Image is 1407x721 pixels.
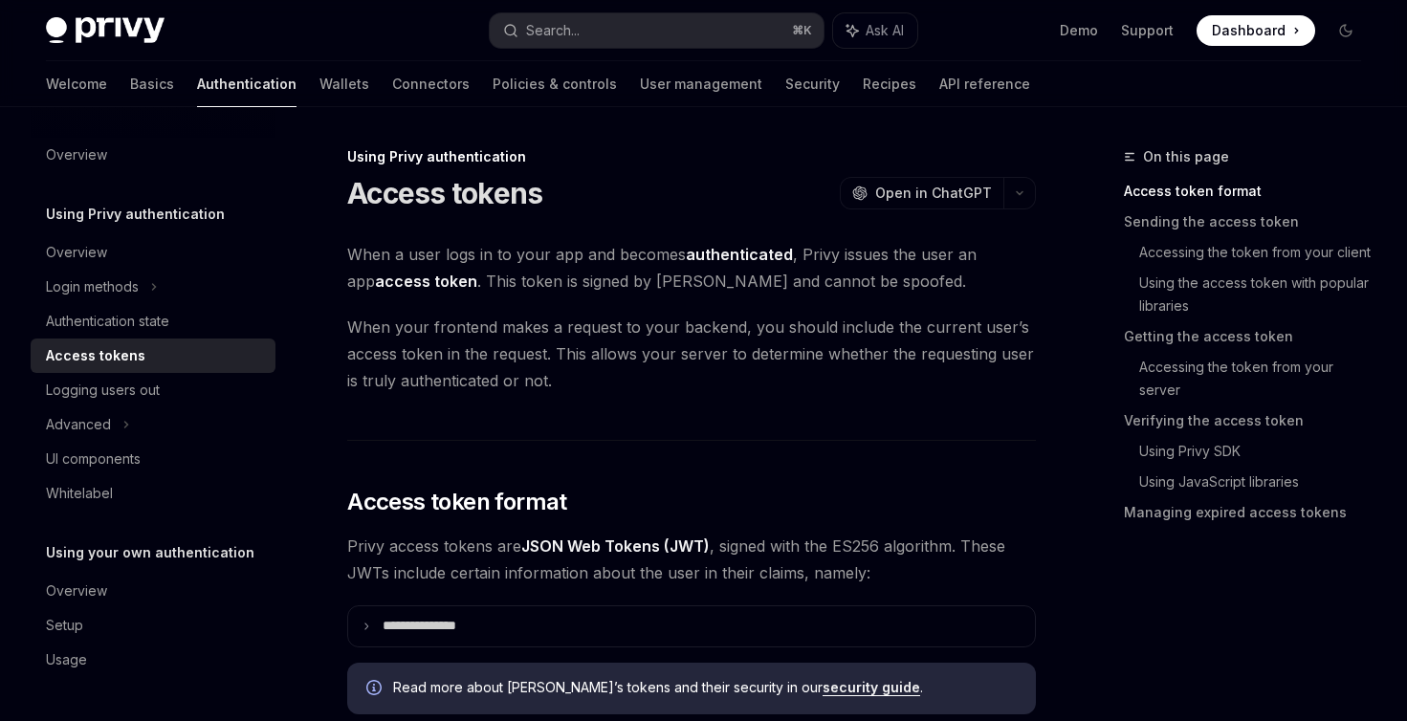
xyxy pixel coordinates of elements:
[31,304,275,339] a: Authentication state
[521,536,710,557] a: JSON Web Tokens (JWT)
[347,533,1036,586] span: Privy access tokens are , signed with the ES256 algorithm. These JWTs include certain information...
[46,614,83,637] div: Setup
[46,579,107,602] div: Overview
[31,608,275,643] a: Setup
[319,61,369,107] a: Wallets
[493,61,617,107] a: Policies & controls
[46,344,145,367] div: Access tokens
[875,184,992,203] span: Open in ChatGPT
[1143,145,1229,168] span: On this page
[1139,268,1376,321] a: Using the access token with popular libraries
[833,13,917,48] button: Ask AI
[31,373,275,407] a: Logging users out
[46,241,107,264] div: Overview
[823,679,920,696] a: security guide
[686,245,793,264] strong: authenticated
[347,241,1036,295] span: When a user logs in to your app and becomes , Privy issues the user an app . This token is signed...
[1124,176,1376,207] a: Access token format
[393,678,1017,697] span: Read more about [PERSON_NAME]’s tokens and their security in our .
[46,413,111,436] div: Advanced
[840,177,1003,209] button: Open in ChatGPT
[526,19,580,42] div: Search...
[31,339,275,373] a: Access tokens
[392,61,470,107] a: Connectors
[375,272,477,291] strong: access token
[1197,15,1315,46] a: Dashboard
[1121,21,1174,40] a: Support
[46,143,107,166] div: Overview
[46,61,107,107] a: Welcome
[640,61,762,107] a: User management
[347,147,1036,166] div: Using Privy authentication
[31,476,275,511] a: Whitelabel
[197,61,297,107] a: Authentication
[1139,436,1376,467] a: Using Privy SDK
[1124,497,1376,528] a: Managing expired access tokens
[1330,15,1361,46] button: Toggle dark mode
[785,61,840,107] a: Security
[863,61,916,107] a: Recipes
[46,448,141,470] div: UI components
[46,482,113,505] div: Whitelabel
[46,648,87,671] div: Usage
[46,275,139,298] div: Login methods
[939,61,1030,107] a: API reference
[46,310,169,333] div: Authentication state
[490,13,824,48] button: Search...⌘K
[130,61,174,107] a: Basics
[31,138,275,172] a: Overview
[46,17,165,44] img: dark logo
[31,442,275,476] a: UI components
[347,176,542,210] h1: Access tokens
[347,314,1036,394] span: When your frontend makes a request to your backend, you should include the current user’s access ...
[46,541,254,564] h5: Using your own authentication
[31,643,275,677] a: Usage
[1212,21,1286,40] span: Dashboard
[792,23,812,38] span: ⌘ K
[31,574,275,608] a: Overview
[1139,237,1376,268] a: Accessing the token from your client
[1124,207,1376,237] a: Sending the access token
[347,487,567,517] span: Access token format
[1124,405,1376,436] a: Verifying the access token
[46,203,225,226] h5: Using Privy authentication
[1139,467,1376,497] a: Using JavaScript libraries
[1060,21,1098,40] a: Demo
[1139,352,1376,405] a: Accessing the token from your server
[366,680,385,699] svg: Info
[31,235,275,270] a: Overview
[46,379,160,402] div: Logging users out
[866,21,904,40] span: Ask AI
[1124,321,1376,352] a: Getting the access token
